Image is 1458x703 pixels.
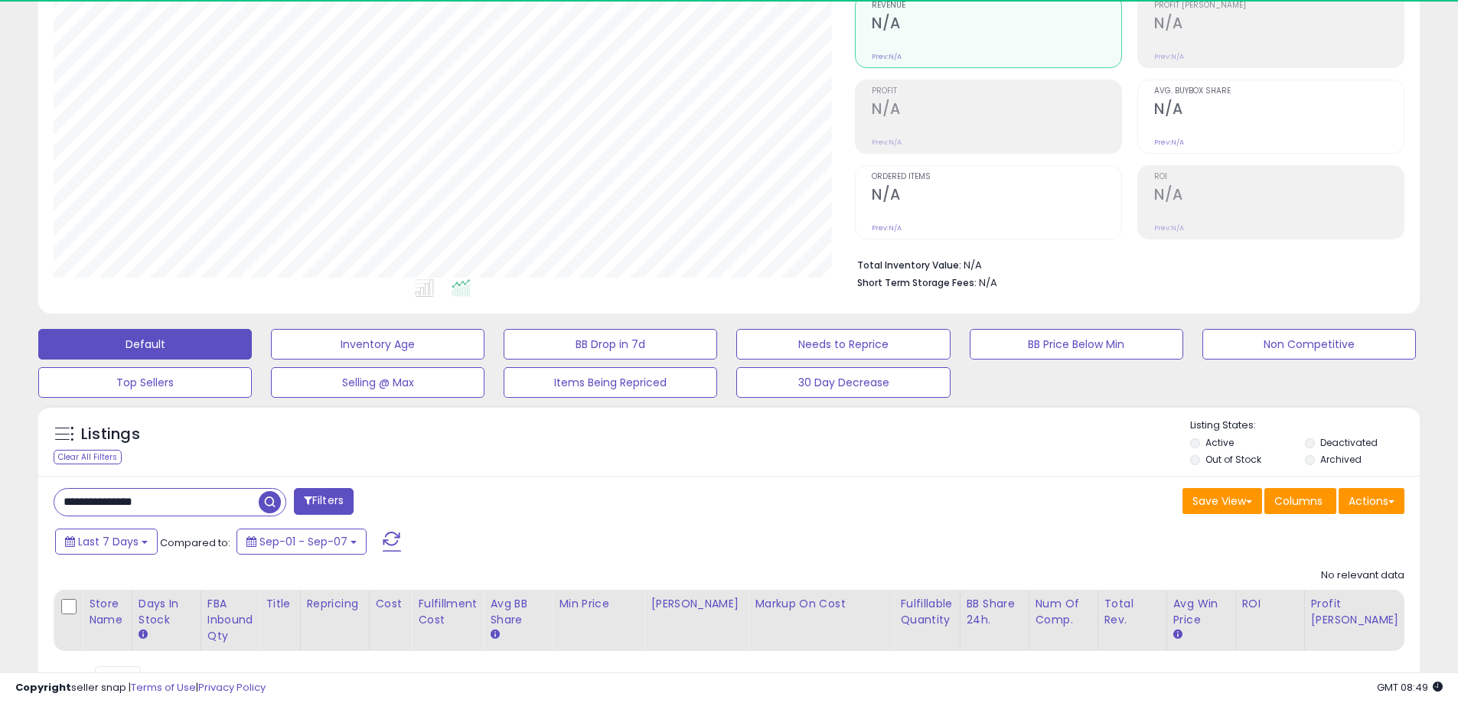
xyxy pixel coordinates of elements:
div: Num of Comp. [1036,596,1091,628]
b: Short Term Storage Fees: [857,276,977,289]
button: Actions [1339,488,1404,514]
button: Inventory Age [271,329,484,360]
span: Last 7 Days [78,534,139,549]
small: Prev: N/A [872,138,902,147]
th: The percentage added to the cost of goods (COGS) that forms the calculator for Min & Max prices. [749,590,894,651]
small: Avg Win Price. [1173,628,1182,642]
b: Total Inventory Value: [857,259,961,272]
label: Archived [1320,453,1362,466]
div: seller snap | | [15,681,266,695]
h2: N/A [872,15,1121,35]
div: Profit [PERSON_NAME] [1311,596,1402,628]
div: [PERSON_NAME] [651,596,742,612]
div: Repricing [307,596,363,612]
a: Privacy Policy [198,680,266,695]
span: Sep-01 - Sep-07 [259,534,347,549]
li: N/A [857,255,1393,273]
div: BB Share 24h. [967,596,1023,628]
button: Filters [294,488,354,515]
button: BB Price Below Min [970,329,1183,360]
a: Terms of Use [131,680,196,695]
h5: Listings [81,424,140,445]
small: Prev: N/A [872,52,902,61]
div: Fulfillment Cost [418,596,477,628]
small: Prev: N/A [872,223,902,233]
div: Total Rev. [1104,596,1160,628]
span: Avg. Buybox Share [1154,87,1404,96]
span: N/A [979,275,997,290]
span: Compared to: [160,535,230,550]
button: Items Being Repriced [504,367,717,398]
div: FBA inbound Qty [207,596,253,644]
div: Avg Win Price [1173,596,1229,628]
h2: N/A [1154,15,1404,35]
span: ROI [1154,173,1404,181]
button: Needs to Reprice [736,329,950,360]
button: Default [38,329,252,360]
button: Last 7 Days [55,529,158,555]
h2: N/A [1154,100,1404,121]
div: Fulfillable Quantity [900,596,953,628]
button: Top Sellers [38,367,252,398]
label: Out of Stock [1205,453,1261,466]
h2: N/A [1154,186,1404,207]
div: No relevant data [1321,568,1404,583]
h2: N/A [872,100,1121,121]
span: Profit [872,87,1121,96]
button: Save View [1182,488,1262,514]
button: 30 Day Decrease [736,367,950,398]
div: Title [266,596,293,612]
strong: Copyright [15,680,71,695]
span: Ordered Items [872,173,1121,181]
div: Min Price [559,596,638,612]
h2: N/A [872,186,1121,207]
span: Profit [PERSON_NAME] [1154,2,1404,10]
label: Deactivated [1320,436,1378,449]
button: Sep-01 - Sep-07 [236,529,367,555]
button: BB Drop in 7d [504,329,717,360]
div: Markup on Cost [755,596,887,612]
small: Prev: N/A [1154,52,1184,61]
label: Active [1205,436,1234,449]
span: Columns [1274,493,1323,509]
span: 2025-09-15 08:49 GMT [1377,680,1443,695]
span: Show: entries [65,672,175,686]
div: Days In Stock [139,596,194,628]
div: ROI [1242,596,1298,612]
div: Clear All Filters [54,450,122,464]
button: Selling @ Max [271,367,484,398]
small: Prev: N/A [1154,223,1184,233]
span: Revenue [872,2,1121,10]
div: Store Name [89,596,126,628]
div: Cost [376,596,406,612]
small: Prev: N/A [1154,138,1184,147]
button: Columns [1264,488,1336,514]
small: Days In Stock. [139,628,148,642]
div: Avg BB Share [490,596,546,628]
p: Listing States: [1190,418,1420,433]
button: Non Competitive [1202,329,1416,360]
small: Avg BB Share. [490,628,499,642]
